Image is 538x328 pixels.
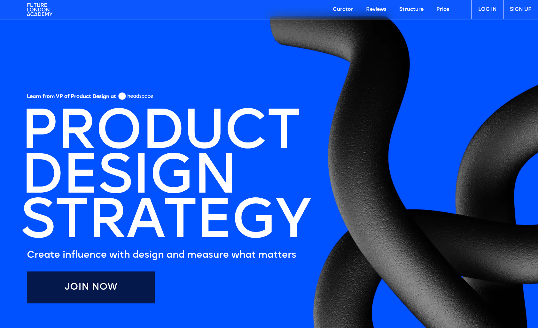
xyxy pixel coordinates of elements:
h5: Create influence with design and measure what matters [27,249,296,262]
h1: PRODUCT [20,112,300,156]
h1: STRATEGY [20,201,310,246]
a: Join Now [27,271,155,303]
h1: DESIGN [20,156,237,201]
h5: Learn from VP of Product Design at [27,94,116,102]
